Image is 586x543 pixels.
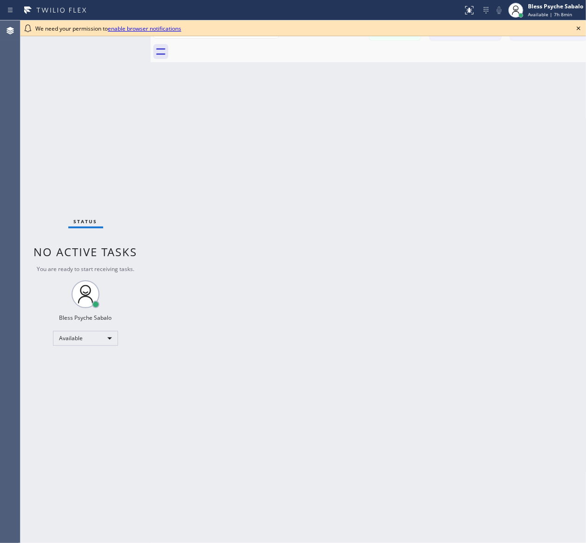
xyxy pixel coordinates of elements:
div: Available [53,331,118,346]
button: Mute [493,4,506,17]
a: enable browser notifications [108,25,181,32]
div: Bless Psyche Sabalo [528,2,583,10]
span: Status [74,218,98,225]
div: Bless Psyche Sabalo [59,314,112,322]
span: No active tasks [34,244,138,259]
span: We need your permission to [35,25,181,32]
span: You are ready to start receiving tasks. [37,265,134,273]
span: Available | 7h 8min [528,11,572,18]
